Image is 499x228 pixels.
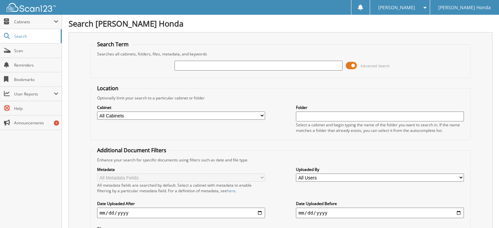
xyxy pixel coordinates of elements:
img: scan123-logo-white.svg [7,3,56,12]
label: Cabinet [97,105,265,110]
span: Reminders [14,62,58,68]
label: Date Uploaded Before [296,201,464,206]
span: Search [14,33,57,39]
input: end [296,208,464,218]
span: Bookmarks [14,77,58,82]
div: Enhance your search for specific documents using filters such as date and file type. [94,157,468,163]
label: Uploaded By [296,167,464,172]
div: Optionally limit your search to a particular cabinet or folder [94,95,468,101]
div: 1 [54,120,59,126]
span: Help [14,106,58,111]
input: start [97,208,265,218]
a: here [227,188,236,194]
div: Searches all cabinets, folders, files, metadata, and keywords [94,51,468,57]
span: Announcements [14,120,58,126]
div: All metadata fields are searched by default. Select a cabinet with metadata to enable filtering b... [97,182,265,194]
span: [PERSON_NAME] Honda [438,6,491,10]
legend: Search Term [94,41,132,48]
span: User Reports [14,91,54,97]
span: Scan [14,48,58,53]
legend: Location [94,85,122,92]
div: Select a cabinet and begin typing the name of the folder you want to search in. If the name match... [296,122,464,133]
label: Date Uploaded After [97,201,265,206]
label: Metadata [97,167,265,172]
span: [PERSON_NAME] [378,6,415,10]
span: Advanced Search [361,63,390,68]
span: Cabinets [14,19,54,25]
legend: Additional Document Filters [94,147,170,154]
label: Folder [296,105,464,110]
h1: Search [PERSON_NAME] Honda [69,18,492,29]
